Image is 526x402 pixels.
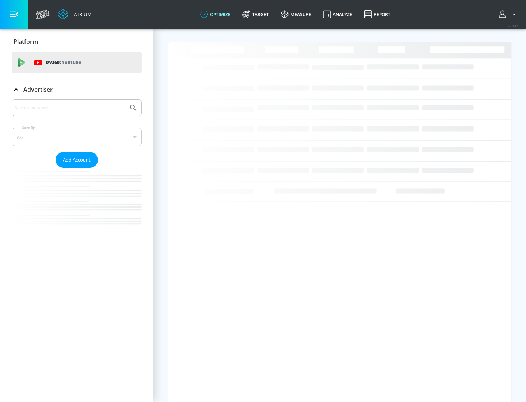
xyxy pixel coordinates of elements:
div: Advertiser [12,79,142,100]
a: optimize [194,1,236,27]
span: v 4.25.2 [508,24,519,28]
div: A-Z [12,128,142,146]
label: Sort By [21,125,37,130]
a: Atrium [58,9,92,20]
nav: list of Advertiser [12,168,142,239]
p: Advertiser [23,86,53,94]
div: Atrium [71,11,92,18]
div: DV360: Youtube [12,52,142,73]
a: Report [358,1,396,27]
button: Add Account [56,152,98,168]
div: Platform [12,31,142,52]
div: Advertiser [12,99,142,239]
span: Add Account [63,156,91,164]
p: DV360: [46,58,81,67]
a: Analyze [317,1,358,27]
p: Platform [14,38,38,46]
input: Search by name [15,103,125,113]
a: measure [275,1,317,27]
p: Youtube [62,58,81,66]
a: Target [236,1,275,27]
